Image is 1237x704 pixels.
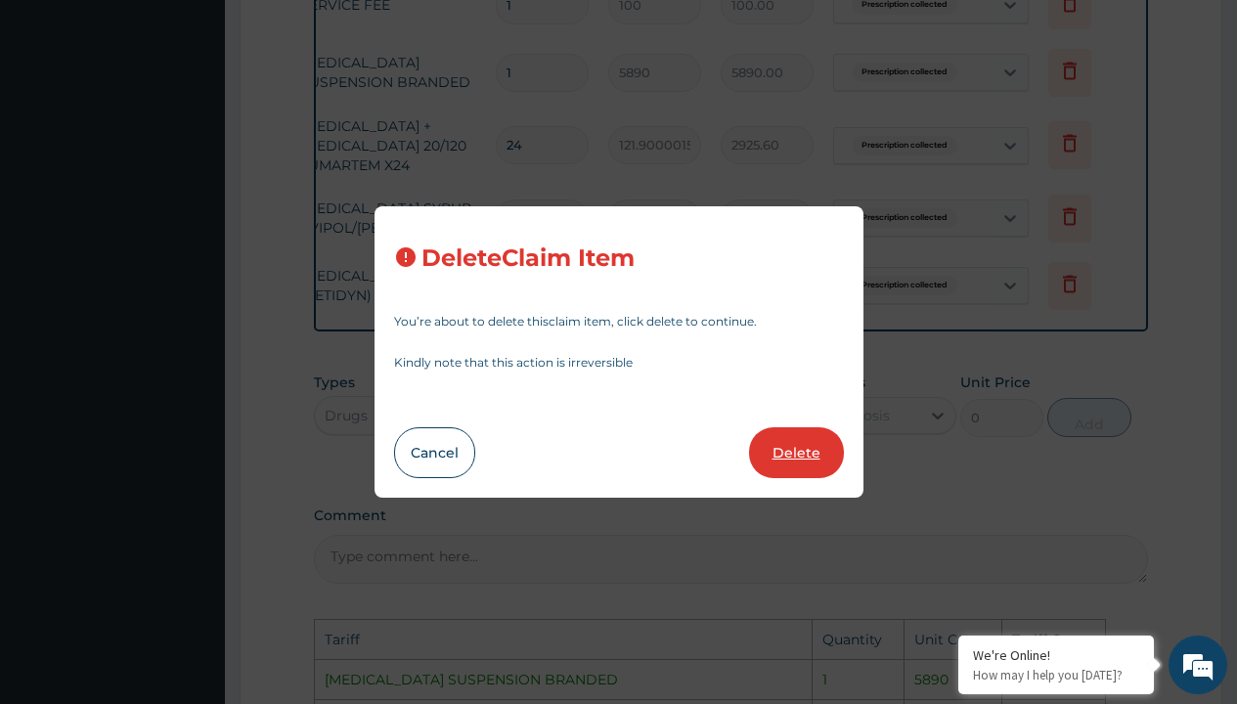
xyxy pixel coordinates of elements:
[421,245,635,272] h3: Delete Claim Item
[36,98,79,147] img: d_794563401_company_1708531726252_794563401
[113,221,270,418] span: We're online!
[749,427,844,478] button: Delete
[394,316,844,328] p: You’re about to delete this claim item , click delete to continue.
[102,110,329,135] div: Chat with us now
[321,10,368,57] div: Minimize live chat window
[394,357,844,369] p: Kindly note that this action is irreversible
[10,484,373,552] textarea: Type your message and hit 'Enter'
[973,646,1139,664] div: We're Online!
[394,427,475,478] button: Cancel
[973,667,1139,683] p: How may I help you today?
